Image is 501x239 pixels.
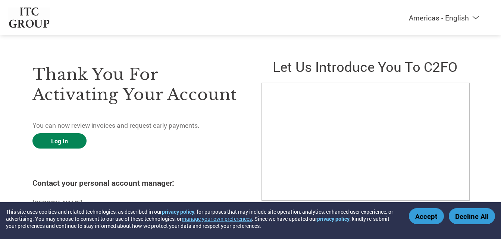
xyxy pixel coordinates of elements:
[6,208,398,229] div: This site uses cookies and related technologies, as described in our , for purposes that may incl...
[8,7,51,28] img: ITC Group
[32,133,87,149] a: Log In
[317,215,350,222] a: privacy policy
[262,83,470,201] iframe: C2FO Introduction Video
[32,121,240,130] p: You can now review invoices and request early payments.
[449,208,495,224] button: Decline All
[409,208,444,224] button: Accept
[32,199,82,207] b: [PERSON_NAME]
[162,208,194,215] a: privacy policy
[262,57,469,76] h2: Let us introduce you to C2FO
[32,64,240,105] h3: Thank you for activating your account
[182,215,252,222] button: manage your own preferences
[32,178,240,188] h4: Contact your personal account manager:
